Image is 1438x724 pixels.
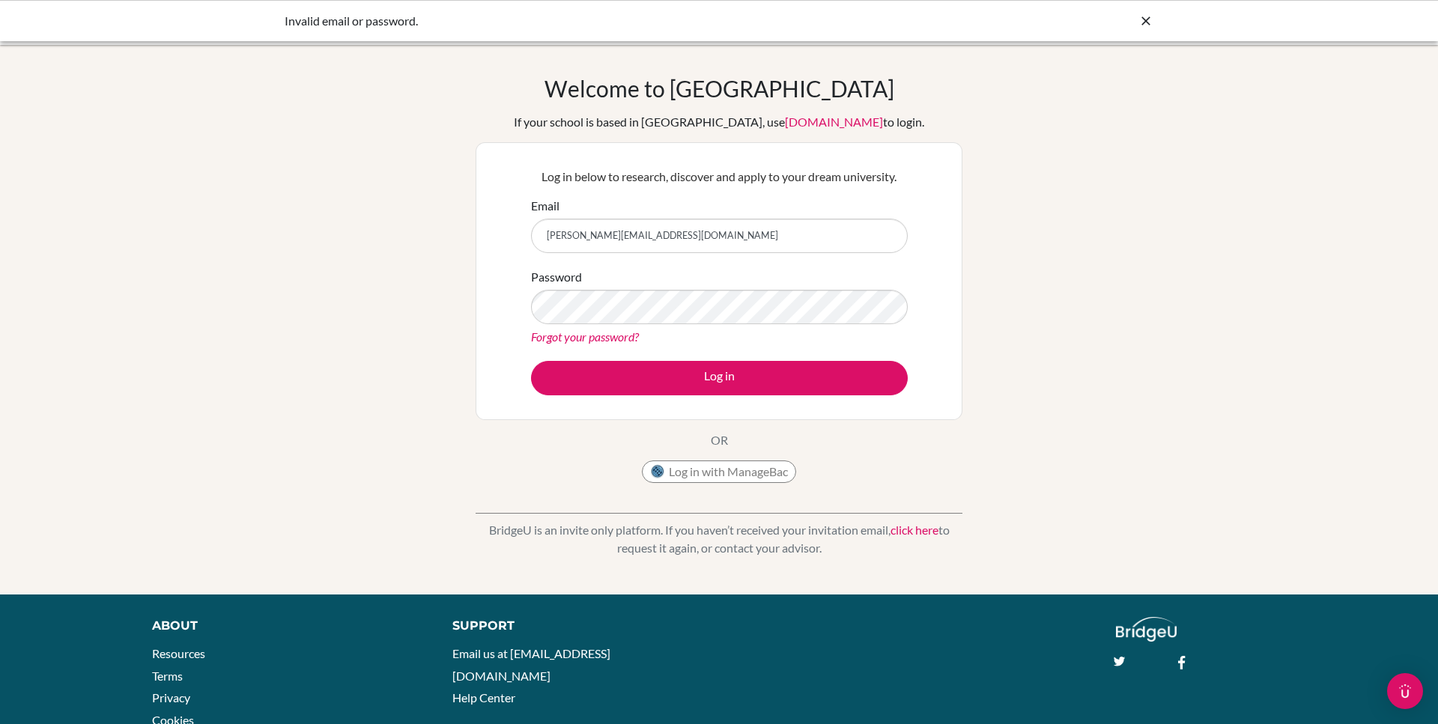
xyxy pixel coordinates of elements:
[152,646,205,660] a: Resources
[152,690,190,705] a: Privacy
[531,329,639,344] a: Forgot your password?
[785,115,883,129] a: [DOMAIN_NAME]
[711,431,728,449] p: OR
[452,646,610,683] a: Email us at [EMAIL_ADDRESS][DOMAIN_NAME]
[891,523,938,537] a: click here
[1116,617,1177,642] img: logo_white@2x-f4f0deed5e89b7ecb1c2cc34c3e3d731f90f0f143d5ea2071677605dd97b5244.png
[152,669,183,683] a: Terms
[285,12,929,30] div: Invalid email or password.
[531,168,908,186] p: Log in below to research, discover and apply to your dream university.
[1387,673,1423,709] div: Open Intercom Messenger
[531,197,559,215] label: Email
[476,521,962,557] p: BridgeU is an invite only platform. If you haven’t received your invitation email, to request it ...
[452,617,702,635] div: Support
[452,690,515,705] a: Help Center
[642,460,796,483] button: Log in with ManageBac
[152,617,419,635] div: About
[531,361,908,395] button: Log in
[531,268,582,286] label: Password
[544,75,894,102] h1: Welcome to [GEOGRAPHIC_DATA]
[514,113,924,131] div: If your school is based in [GEOGRAPHIC_DATA], use to login.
